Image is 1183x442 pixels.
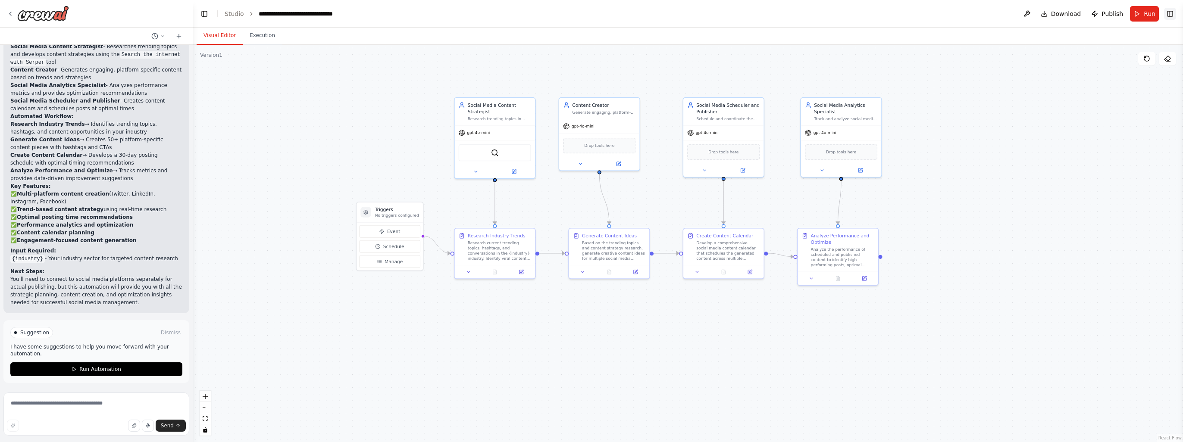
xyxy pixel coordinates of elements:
li: - Analyzes performance metrics and provides optimization recommendations [10,81,182,97]
span: gpt-4o-mini [467,130,490,135]
strong: Content calendar planning [17,230,94,236]
span: Run [1144,9,1155,18]
button: Send [156,420,186,432]
div: Based on the trending topics and content strategy research, generate creative content ideas for m... [582,240,645,261]
span: Run Automation [79,366,121,373]
strong: Multi-platform content creation [17,191,109,197]
button: Open in side panel [624,268,647,276]
g: Edge from a2159523-c4d4-4470-988b-48ac1e8a998c to 63ee732b-3d53-4c1a-841c-45615881e19b [720,181,727,224]
g: Edge from 5793f623-d505-432a-bb97-40ff602cccac to f3ec2cdd-6e4f-4cac-bbfa-383a78fed50a [835,181,845,224]
span: Schedule [383,243,404,249]
div: Research current trending topics, hashtags, and conversations in the {industry} industry. Identif... [468,240,531,261]
button: Click to speak your automation idea [142,420,154,432]
strong: Input Required: [10,248,56,254]
div: Social Media Scheduler and Publisher [696,102,760,115]
div: Social Media Content StrategistResearch trending topics in {industry} and develop comprehensive c... [454,97,535,179]
div: Social Media Analytics SpecialistTrack and analyze social media performance metrics, identify opt... [800,97,882,177]
strong: Social Media Analytics Specialist [10,82,106,88]
button: Dismiss [159,328,182,337]
div: Research Industry TrendsResearch current trending topics, hashtags, and conversations in the {ind... [454,228,535,279]
button: zoom out [200,402,211,413]
button: Open in side panel [495,168,532,175]
button: Visual Editor [197,27,243,45]
button: Switch to previous chat [148,31,169,41]
div: Social Media Scheduler and PublisherSchedule and coordinate the publishing of social media conten... [683,97,764,177]
button: Open in side panel [510,268,532,276]
p: I have some suggestions to help you move forward with your automation. [10,343,182,357]
div: Content CreatorGenerate engaging, platform-specific social media content including posts, caption... [559,97,640,171]
code: {industry} [10,255,45,263]
li: - Researches trending topics and develops content strategies using the tool [10,43,182,66]
div: Develop a comprehensive social media content calendar that schedules the generated content across... [696,240,760,261]
strong: Content Creator [10,67,57,73]
button: Open in side panel [739,268,761,276]
button: fit view [200,413,211,424]
strong: Next Steps: [10,268,44,274]
span: Send [161,422,174,429]
button: Manage [359,255,420,268]
strong: Engagement-focused content generation [17,237,137,243]
span: Download [1051,9,1081,18]
strong: Performance analytics and optimization [17,222,133,228]
img: Logo [17,6,69,21]
li: → Identifies trending topics, hashtags, and content opportunities in your industry [10,120,182,136]
button: Schedule [359,240,420,253]
button: Open in side panel [724,166,761,174]
a: React Flow attribution [1158,436,1182,440]
div: Generate Content Ideas [582,232,637,239]
g: Edge from 61341b79-f7e4-4db1-81ec-b68bcbd3def6 to dcf1fc05-e2c2-4719-97ac-e6e3fe6a5c4a [596,174,613,224]
div: Research trending topics in {industry} and develop comprehensive content strategies that maximize... [468,116,531,121]
div: Generate engaging, platform-specific social media content including posts, captions, hashtags, an... [572,110,635,115]
li: - Creates content calendars and schedules posts at optimal times [10,97,182,112]
button: Download [1037,6,1085,22]
img: SerperDevTool [491,149,499,156]
div: Create Content Calendar [696,232,753,239]
div: Create Content CalendarDevelop a comprehensive social media content calendar that schedules the g... [683,228,764,279]
span: Drop tools here [826,149,856,155]
button: zoom in [200,391,211,402]
nav: breadcrumb [225,9,356,18]
strong: Automated Workflow: [10,113,74,119]
button: Publish [1088,6,1127,22]
button: Open in side panel [600,160,637,168]
p: You'll need to connect to social media platforms separately for actual publishing, but this autom... [10,275,182,306]
span: Publish [1102,9,1123,18]
div: Analyze Performance and OptimizeAnalyze the performance of scheduled and published content to ide... [797,228,879,286]
button: toggle interactivity [200,424,211,436]
div: Research Industry Trends [468,232,526,239]
strong: Optimal posting time recommendations [17,214,133,220]
button: Open in side panel [842,166,879,174]
button: Improve this prompt [7,420,19,432]
code: Search the internet with Serper [10,51,180,66]
div: Track and analyze social media performance metrics, identify optimal posting times, and provide d... [814,116,877,121]
li: - Your industry sector for targeted content research [10,255,182,262]
strong: Generate Content Ideas [10,137,80,143]
span: Drop tools here [708,149,739,155]
span: Manage [385,258,403,265]
g: Edge from dcf1fc05-e2c2-4719-97ac-e6e3fe6a5c4a to 63ee732b-3d53-4c1a-841c-45615881e19b [654,250,679,256]
button: Event [359,225,420,238]
div: React Flow controls [200,391,211,436]
button: Execution [243,27,282,45]
h3: Triggers [375,206,419,213]
span: Drop tools here [584,142,614,149]
div: Social Media Content Strategist [468,102,531,115]
p: No triggers configured [375,213,419,218]
button: No output available [595,268,623,276]
a: Studio [225,10,244,17]
li: → Creates 50+ platform-specific content pieces with hashtags and CTAs [10,136,182,151]
strong: Key Features: [10,183,50,189]
span: Event [387,228,400,235]
button: No output available [824,274,851,282]
button: No output available [481,268,509,276]
strong: Research Industry Trends [10,121,85,127]
div: TriggersNo triggers configuredEventScheduleManage [356,202,424,271]
strong: Social Media Scheduler and Publisher [10,98,120,104]
g: Edge from 63ee732b-3d53-4c1a-841c-45615881e19b to f3ec2cdd-6e4f-4cac-bbfa-383a78fed50a [768,250,794,260]
button: Upload files [128,420,140,432]
div: Schedule and coordinate the publishing of social media content across multiple platforms at optim... [696,116,760,121]
li: → Develops a 30-day posting schedule with optimal timing recommendations [10,151,182,167]
span: gpt-4o-mini [696,130,719,135]
span: gpt-4o-mini [814,130,836,135]
button: Show right sidebar [1164,8,1176,20]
